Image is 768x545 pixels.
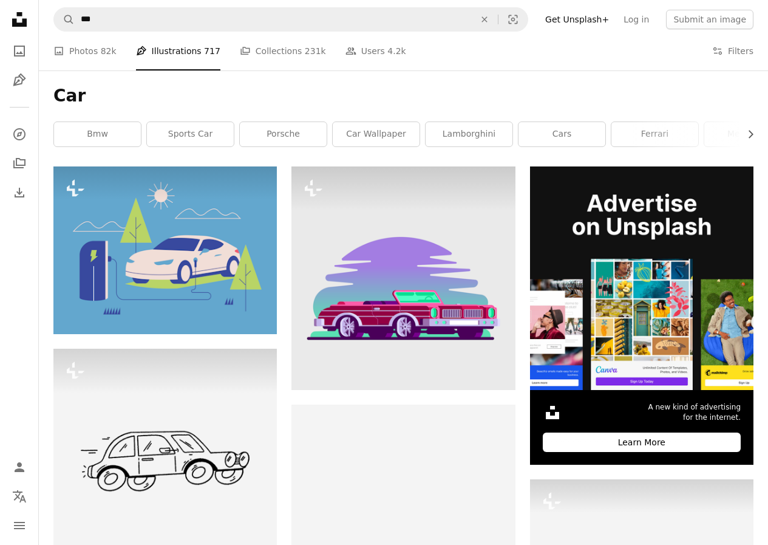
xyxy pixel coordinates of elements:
a: Get Unsplash+ [538,10,616,29]
button: Filters [712,32,753,70]
span: A new kind of advertising for the internet. [648,402,741,423]
a: Illustrations [7,68,32,92]
a: Log in [616,10,656,29]
a: Log in / Sign up [7,455,32,479]
a: Photos 82k [53,32,117,70]
a: a red car with a surfboard on top of it [291,273,515,284]
a: Users 4.2k [345,32,406,70]
a: porsche [240,122,327,146]
a: Collections [7,151,32,176]
button: Language [7,484,32,509]
a: car wallpaper [333,122,420,146]
a: Collections 231k [240,32,326,70]
img: file-1636576776643-80d394b7be57image [530,166,753,390]
a: ferrari [611,122,698,146]
a: cars [518,122,605,146]
a: A new kind of advertisingfor the internet.Learn More [530,166,753,465]
a: Explore [7,122,32,146]
a: A black car is displayed in silhouette. [291,511,515,522]
span: 82k [101,44,117,58]
button: Visual search [498,8,528,31]
img: file-1631306537910-2580a29a3cfcimage [543,403,562,422]
a: sports car [147,122,234,146]
a: bmw [54,122,141,146]
span: 231k [305,44,326,58]
form: Find visuals sitewide [53,7,528,32]
button: Clear [471,8,498,31]
span: 4.2k [387,44,406,58]
a: an electric car plugged in to a charging station [53,245,277,256]
a: a drawing of a car driving down the road [53,455,277,466]
button: scroll list to the right [739,122,753,146]
a: Download History [7,180,32,205]
img: a red car with a surfboard on top of it [291,166,515,390]
a: lamborghini [426,122,512,146]
div: Learn More [543,433,741,452]
a: Home — Unsplash [7,7,32,34]
a: Photos [7,39,32,63]
button: Submit an image [666,10,753,29]
button: Menu [7,513,32,538]
img: an electric car plugged in to a charging station [53,166,277,334]
h1: Car [53,85,753,107]
button: Search Unsplash [54,8,75,31]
